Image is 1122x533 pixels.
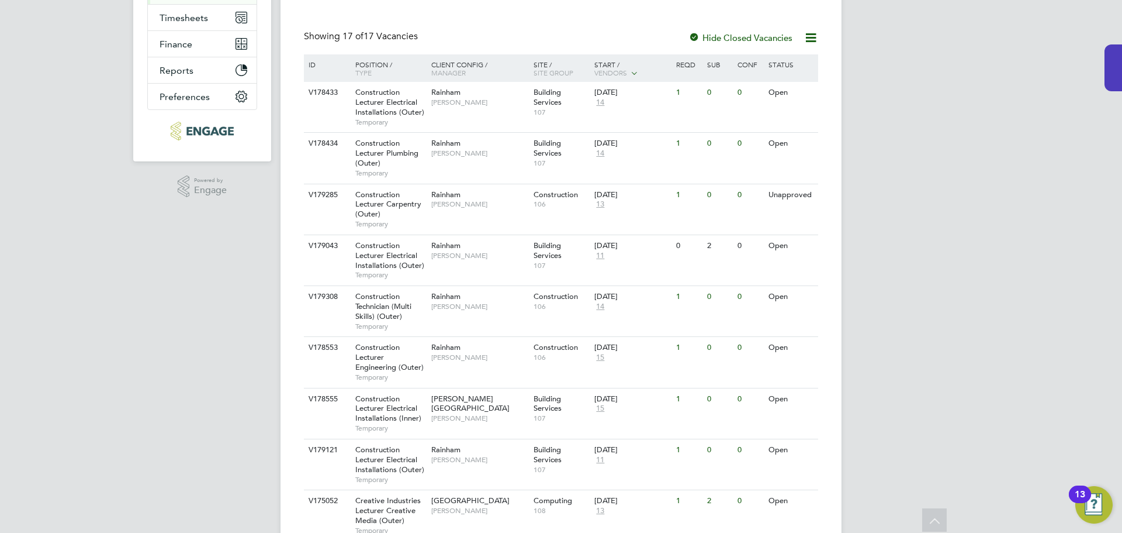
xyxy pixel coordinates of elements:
[431,445,460,455] span: Rainham
[171,122,233,140] img: dovetailslate-logo-retina.png
[594,149,606,159] span: 14
[673,133,704,154] div: 1
[194,176,227,185] span: Powered by
[306,54,347,74] div: ID
[594,455,606,465] span: 11
[431,87,460,97] span: Rainham
[160,65,193,76] span: Reports
[594,302,606,312] span: 14
[534,68,573,77] span: Site Group
[766,337,816,359] div: Open
[766,286,816,308] div: Open
[534,506,589,515] span: 108
[735,235,765,257] div: 0
[673,337,704,359] div: 1
[594,394,670,404] div: [DATE]
[355,240,424,270] span: Construction Lecturer Electrical Installations (Outer)
[534,445,562,465] span: Building Services
[594,445,670,455] div: [DATE]
[431,302,528,311] span: [PERSON_NAME]
[735,184,765,206] div: 0
[1075,494,1085,510] div: 13
[160,91,210,102] span: Preferences
[534,200,589,209] span: 106
[594,251,606,261] span: 11
[766,184,816,206] div: Unapproved
[306,286,347,308] div: V179308
[735,439,765,461] div: 0
[534,240,562,260] span: Building Services
[766,439,816,461] div: Open
[306,235,347,257] div: V179043
[673,184,704,206] div: 1
[534,353,589,362] span: 106
[766,490,816,512] div: Open
[673,235,704,257] div: 0
[534,261,589,270] span: 107
[355,169,425,178] span: Temporary
[594,496,670,506] div: [DATE]
[306,388,347,410] div: V178555
[347,54,428,82] div: Position /
[735,490,765,512] div: 0
[355,270,425,280] span: Temporary
[766,133,816,154] div: Open
[355,68,372,77] span: Type
[431,291,460,301] span: Rainham
[594,292,670,302] div: [DATE]
[355,373,425,382] span: Temporary
[431,138,460,148] span: Rainham
[355,87,424,117] span: Construction Lecturer Electrical Installations (Outer)
[591,54,673,84] div: Start /
[431,353,528,362] span: [PERSON_NAME]
[355,496,421,525] span: Creative Industries Lecturer Creative Media (Outer)
[735,133,765,154] div: 0
[534,138,562,158] span: Building Services
[688,32,792,43] label: Hide Closed Vacancies
[431,68,466,77] span: Manager
[431,200,528,209] span: [PERSON_NAME]
[534,394,562,414] span: Building Services
[766,54,816,74] div: Status
[594,200,606,209] span: 13
[534,190,578,200] span: Construction
[428,54,531,82] div: Client Config /
[534,108,589,117] span: 107
[594,88,670,98] div: [DATE]
[673,388,704,410] div: 1
[534,342,578,352] span: Construction
[304,30,420,43] div: Showing
[594,68,627,77] span: Vendors
[431,251,528,260] span: [PERSON_NAME]
[431,149,528,158] span: [PERSON_NAME]
[704,337,735,359] div: 0
[594,343,670,353] div: [DATE]
[431,394,510,414] span: [PERSON_NAME][GEOGRAPHIC_DATA]
[431,98,528,107] span: [PERSON_NAME]
[704,388,735,410] div: 0
[355,424,425,433] span: Temporary
[355,394,421,424] span: Construction Lecturer Electrical Installations (Inner)
[594,190,670,200] div: [DATE]
[355,138,418,168] span: Construction Lecturer Plumbing (Outer)
[766,235,816,257] div: Open
[431,506,528,515] span: [PERSON_NAME]
[160,39,192,50] span: Finance
[735,54,765,74] div: Conf
[704,439,735,461] div: 0
[355,322,425,331] span: Temporary
[306,184,347,206] div: V179285
[431,190,460,200] span: Rainham
[594,506,606,516] span: 13
[431,496,510,506] span: [GEOGRAPHIC_DATA]
[735,286,765,308] div: 0
[534,414,589,423] span: 107
[148,5,257,30] button: Timesheets
[704,54,735,74] div: Sub
[148,84,257,109] button: Preferences
[594,353,606,363] span: 15
[1075,486,1113,524] button: Open Resource Center, 13 new notifications
[431,455,528,465] span: [PERSON_NAME]
[306,133,347,154] div: V178434
[673,54,704,74] div: Reqd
